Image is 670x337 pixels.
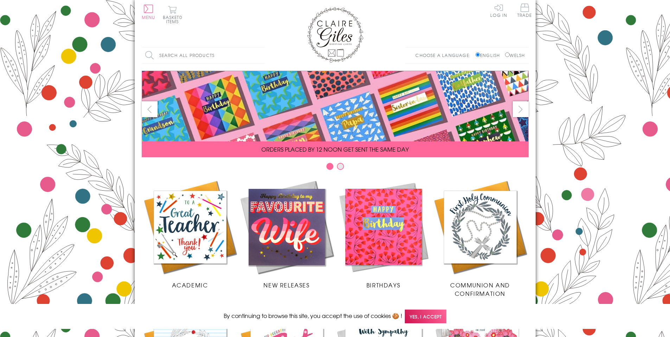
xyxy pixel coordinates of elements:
[490,4,507,17] a: Log In
[163,6,182,24] button: Basket0 items
[476,52,480,57] input: English
[450,281,510,298] span: Communion and Confirmation
[142,47,265,63] input: Search all products
[238,179,335,289] a: New Releases
[142,163,529,173] div: Carousel Pagination
[505,52,510,57] input: Welsh
[142,14,155,20] span: Menu
[405,310,446,323] span: Yes, I accept
[166,14,182,25] span: 0 items
[258,47,265,63] input: Search
[142,5,155,19] button: Menu
[517,4,532,17] span: Trade
[513,101,529,117] button: next
[142,101,158,117] button: prev
[172,281,208,289] span: Academic
[505,52,525,58] label: Welsh
[432,179,529,298] a: Communion and Confirmation
[261,145,409,153] span: ORDERS PLACED BY 12 NOON GET SENT THE SAME DAY
[142,179,238,289] a: Academic
[337,163,344,170] button: Carousel Page 2
[476,52,503,58] label: English
[335,179,432,289] a: Birthdays
[415,52,474,58] p: Choose a language:
[326,163,333,170] button: Carousel Page 1 (Current Slide)
[263,281,310,289] span: New Releases
[366,281,400,289] span: Birthdays
[517,4,532,19] a: Trade
[307,7,363,63] img: Claire Giles Greetings Cards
